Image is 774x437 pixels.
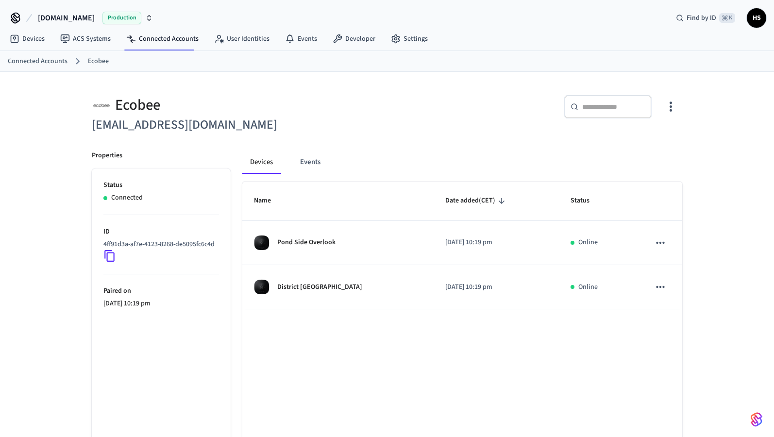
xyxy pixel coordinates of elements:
[254,235,269,251] img: ecobee_lite_3
[747,8,766,28] button: HS
[92,151,122,161] p: Properties
[92,115,381,135] h6: [EMAIL_ADDRESS][DOMAIN_NAME]
[445,282,547,292] p: [DATE] 10:19 pm
[254,279,269,295] img: ecobee_lite_3
[687,13,716,23] span: Find by ID
[38,12,95,24] span: [DOMAIN_NAME]
[102,12,141,24] span: Production
[668,9,743,27] div: Find by ID⌘ K
[445,237,547,248] p: [DATE] 10:19 pm
[242,151,682,174] div: connected account tabs
[719,13,735,23] span: ⌘ K
[92,95,111,115] img: ecobee_logo_square
[254,193,284,208] span: Name
[277,282,362,292] p: District [GEOGRAPHIC_DATA]
[325,30,383,48] a: Developer
[103,299,219,309] p: [DATE] 10:19 pm
[277,237,336,248] p: Pond Side Overlook
[92,95,381,115] div: Ecobee
[103,180,219,190] p: Status
[242,151,281,174] button: Devices
[751,412,762,427] img: SeamLogoGradient.69752ec5.svg
[2,30,52,48] a: Devices
[748,9,765,27] span: HS
[118,30,206,48] a: Connected Accounts
[571,193,602,208] span: Status
[242,182,682,309] table: sticky table
[578,282,598,292] p: Online
[8,56,67,67] a: Connected Accounts
[206,30,277,48] a: User Identities
[103,239,215,250] p: 4ff91d3a-af7e-4123-8268-de5095fc6c4d
[277,30,325,48] a: Events
[383,30,436,48] a: Settings
[292,151,328,174] button: Events
[445,193,508,208] span: Date added(CET)
[103,227,219,237] p: ID
[88,56,109,67] a: Ecobee
[103,286,219,296] p: Paired on
[111,193,143,203] p: Connected
[578,237,598,248] p: Online
[52,30,118,48] a: ACS Systems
